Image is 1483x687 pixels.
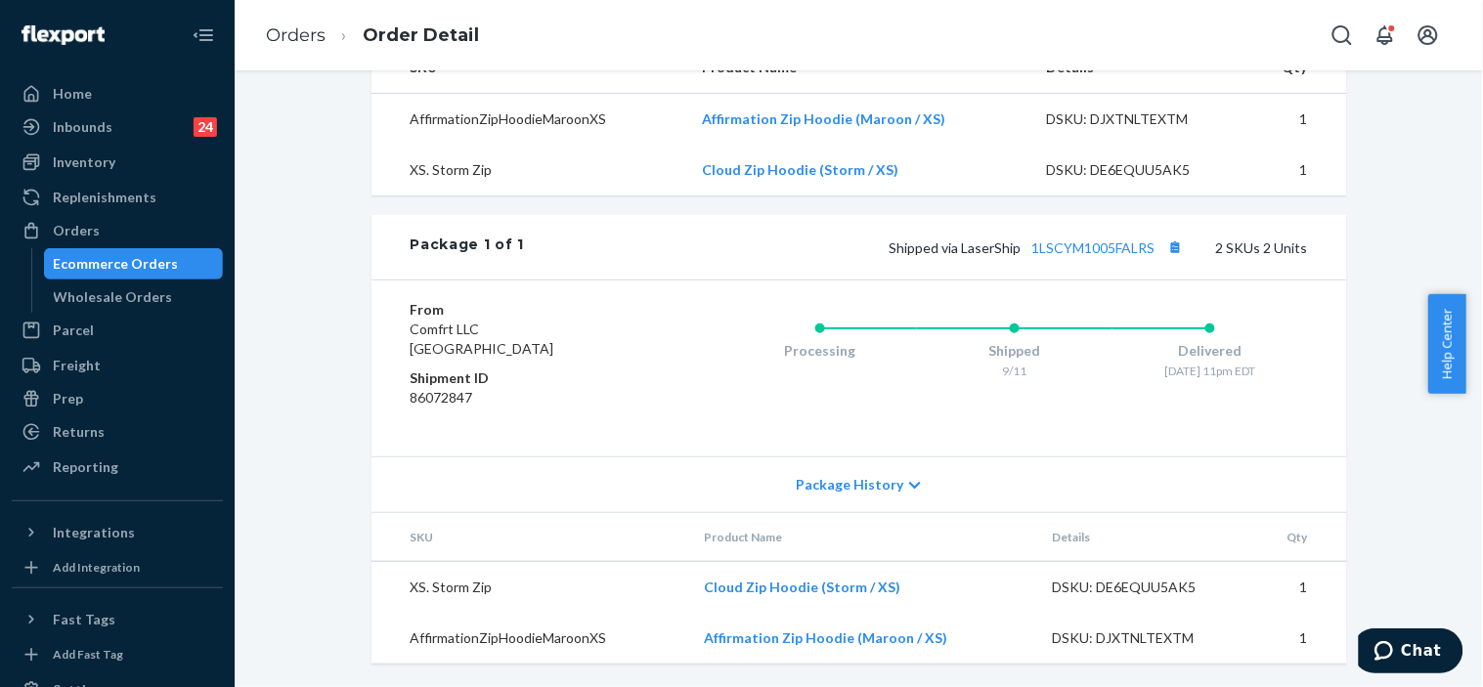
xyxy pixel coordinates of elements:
a: Affirmation Zip Hoodie (Maroon / XS) [702,110,945,127]
td: AffirmationZipHoodieMaroonXS [371,613,689,664]
div: Freight [53,356,101,375]
div: DSKU: DE6EQUU5AK5 [1052,578,1236,597]
th: Details [1036,513,1251,562]
div: Ecommerce Orders [54,254,179,274]
div: [DATE] 11pm EDT [1112,363,1308,379]
td: AffirmationZipHoodieMaroonXS [371,94,687,146]
a: 1LSCYM1005FALRS [1032,239,1156,256]
a: Add Fast Tag [12,643,223,666]
a: Orders [12,215,223,246]
td: 1 [1251,562,1346,614]
div: Parcel [53,321,94,340]
div: Package 1 of 1 [411,235,525,260]
div: Fast Tags [53,610,115,629]
td: 1 [1246,94,1347,146]
div: Wholesale Orders [54,287,173,307]
div: Replenishments [53,188,156,207]
div: Reporting [53,457,118,477]
div: Returns [53,422,105,442]
a: Wholesale Orders [44,281,224,313]
span: Comfrt LLC [GEOGRAPHIC_DATA] [411,321,554,357]
dt: From [411,300,644,320]
div: DSKU: DJXTNLTEXTM [1052,628,1236,648]
img: Flexport logo [22,25,105,45]
button: Open notifications [1366,16,1405,55]
button: Copy tracking number [1163,235,1189,260]
td: 1 [1251,613,1346,664]
div: Shipped [917,341,1112,361]
div: Home [53,84,92,104]
span: Shipped via LaserShip [890,239,1189,256]
a: Inbounds24 [12,111,223,143]
a: Replenishments [12,182,223,213]
div: 9/11 [917,363,1112,379]
td: XS. Storm Zip [371,562,689,614]
a: Inventory [12,147,223,178]
a: Order Detail [363,24,479,46]
dt: Shipment ID [411,368,644,388]
div: Inbounds [53,117,112,137]
a: Returns [12,416,223,448]
a: Prep [12,383,223,414]
div: Add Integration [53,559,140,576]
a: Ecommerce Orders [44,248,224,279]
div: Delivered [1112,341,1308,361]
button: Open Search Box [1323,16,1362,55]
a: Cloud Zip Hoodie (Storm / XS) [702,161,898,178]
span: Package History [797,475,904,494]
div: DSKU: DJXTNLTEXTM [1047,109,1231,129]
div: Inventory [53,152,115,172]
a: Affirmation Zip Hoodie (Maroon / XS) [705,629,948,646]
iframe: Opens a widget where you can chat to one of our agents [1359,628,1463,677]
div: DSKU: DE6EQUU5AK5 [1047,160,1231,180]
a: Orders [266,24,326,46]
a: Reporting [12,451,223,483]
th: Qty [1251,513,1346,562]
div: Prep [53,389,83,408]
a: Parcel [12,315,223,346]
a: Freight [12,350,223,381]
div: 24 [194,117,217,137]
th: Product Name [689,513,1037,562]
div: Orders [53,221,100,240]
div: 2 SKUs 2 Units [524,235,1307,260]
div: Add Fast Tag [53,646,123,663]
ol: breadcrumbs [250,7,495,64]
th: SKU [371,513,689,562]
button: Close Navigation [184,16,223,55]
div: Integrations [53,523,135,542]
button: Integrations [12,517,223,548]
button: Open account menu [1409,16,1448,55]
a: Add Integration [12,556,223,580]
a: Cloud Zip Hoodie (Storm / XS) [705,579,901,595]
a: Home [12,78,223,109]
button: Fast Tags [12,604,223,635]
div: Processing [722,341,918,361]
td: XS. Storm Zip [371,145,687,195]
td: 1 [1246,145,1347,195]
button: Help Center [1428,294,1466,394]
dd: 86072847 [411,388,644,408]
